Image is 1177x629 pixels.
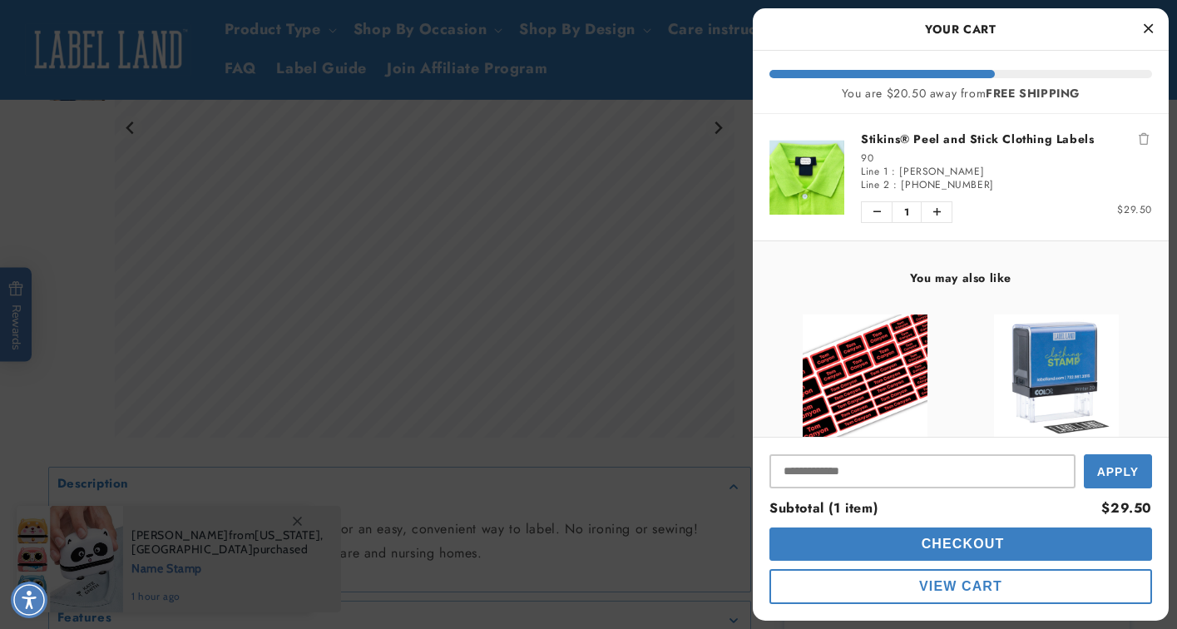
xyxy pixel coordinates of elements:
[986,85,1080,102] b: FREE SHIPPING
[1084,454,1152,488] button: Apply
[1101,497,1152,521] div: $29.50
[769,17,1152,42] h2: Your Cart
[769,454,1076,488] input: Input Discount
[769,114,1152,240] li: product
[901,177,993,192] span: [PHONE_NUMBER]
[769,527,1152,561] button: cart
[769,298,961,588] div: product
[922,202,952,222] button: Increase quantity of Stikins® Peel and Stick Clothing Labels
[917,537,1005,551] span: Checkout
[862,202,892,222] button: Decrease quantity of Stikins® Peel and Stick Clothing Labels
[893,177,898,192] span: :
[892,164,896,179] span: :
[1140,431,1165,456] button: Next
[1135,131,1152,147] button: Remove Stikins® Peel and Stick Clothing Labels
[994,314,1119,439] img: Clothing Stamp - Label Land
[961,298,1152,588] div: product
[861,177,890,192] span: Line 2
[769,140,844,215] img: stick and wear labels
[757,431,782,456] button: Previous
[803,314,927,439] img: Assorted Name Labels - Label Land
[1097,465,1139,478] span: Apply
[861,131,1152,147] a: Stikins® Peel and Stick Clothing Labels
[861,164,888,179] span: Line 1
[899,164,984,179] span: [PERSON_NAME]
[769,569,1152,604] button: cart
[769,87,1152,101] div: You are $20.50 away from
[861,151,1152,165] div: 90
[1135,17,1160,42] button: Close Cart
[1117,202,1152,217] span: $29.50
[94,19,165,36] h1: Chat with us
[8,6,184,49] button: Gorgias live chat
[769,270,1152,285] h4: You may also like
[892,202,922,222] span: 1
[11,582,47,618] div: Accessibility Menu
[919,579,1002,593] span: View Cart
[769,498,878,518] span: Subtotal (1 item)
